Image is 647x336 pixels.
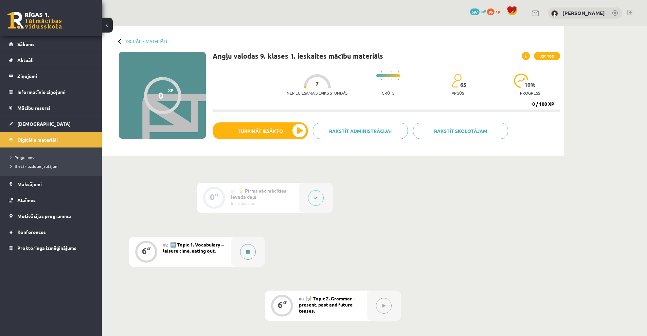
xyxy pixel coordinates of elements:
a: Digitālie materiāli [9,132,93,147]
div: 0 [158,90,163,100]
a: [PERSON_NAME] [562,9,605,16]
a: Rakstīt administrācijai [313,123,408,139]
legend: Ziņojumi [17,68,93,84]
a: Konferences [9,224,93,240]
p: apgūst [452,91,466,95]
a: 597 mP [470,8,486,14]
a: Sākums [9,36,93,52]
a: Mācību resursi [9,100,93,116]
div: Introduction [231,200,294,206]
span: 597 [470,8,480,15]
p: progress [520,91,540,95]
img: icon-short-line-57e1e144782c952c97e751825c79c345078a6d821885a25fce030b3d8c18986b.svg [398,79,399,80]
img: icon-short-line-57e1e144782c952c97e751825c79c345078a6d821885a25fce030b3d8c18986b.svg [381,79,382,80]
legend: Informatīvie ziņojumi [17,84,93,100]
a: Maksājumi [9,176,93,192]
span: 7 [316,81,319,87]
a: Rīgas 1. Tālmācības vidusskola [7,12,62,29]
img: icon-short-line-57e1e144782c952c97e751825c79c345078a6d821885a25fce030b3d8c18986b.svg [384,79,385,80]
button: Turpināt iesākto [213,122,308,139]
span: 65 [460,82,466,88]
div: XP [215,193,219,197]
span: Proktoringa izmēģinājums [17,245,76,251]
span: 96 [487,8,495,15]
span: #3 [299,296,304,301]
a: Programma [10,154,95,160]
a: [DEMOGRAPHIC_DATA] [9,116,93,132]
span: 🔤 Topic 1. Vocabulary – leisure time, eating out. [163,241,224,254]
span: Aktuāli [17,57,34,63]
a: Digitālie materiāli [126,39,167,44]
img: icon-progress-161ccf0a02000e728c5f80fcf4c31c7af3da0e1684b2b1d7c360e028c24a22f1.svg [514,74,528,88]
a: Proktoringa izmēģinājums [9,240,93,256]
span: Sākums [17,41,35,47]
h1: Angļu valodas 9. klases 1. ieskaites mācību materiāls [213,52,383,60]
a: Aktuāli [9,52,93,68]
span: XP [168,88,174,93]
p: Grūts [382,91,394,95]
img: students-c634bb4e5e11cddfef0936a35e636f08e4e9abd3cc4e673bd6f9a4125e45ecb1.svg [452,74,462,88]
a: Atzīmes [9,192,93,208]
img: icon-short-line-57e1e144782c952c97e751825c79c345078a6d821885a25fce030b3d8c18986b.svg [398,71,399,73]
span: Mācību resursi [17,105,50,111]
span: #2 [163,242,168,248]
a: Motivācijas programma [9,208,93,224]
span: Biežāk uzdotie jautājumi [10,163,59,169]
a: Biežāk uzdotie jautājumi [10,163,95,169]
a: Rakstīt skolotājam [413,123,508,139]
legend: Maksājumi [17,176,93,192]
a: Ziņojumi [9,68,93,84]
div: 6 [278,302,283,308]
span: 💡 Pirms sāc mācīties! Ievada daļa [231,187,288,200]
img: icon-short-line-57e1e144782c952c97e751825c79c345078a6d821885a25fce030b3d8c18986b.svg [391,79,392,80]
span: [DEMOGRAPHIC_DATA] [17,121,71,127]
span: Programma [10,155,35,160]
span: Konferences [17,229,46,235]
img: icon-short-line-57e1e144782c952c97e751825c79c345078a6d821885a25fce030b3d8c18986b.svg [391,71,392,73]
a: Informatīvie ziņojumi [9,84,93,100]
span: Motivācijas programma [17,213,71,219]
span: xp [496,8,500,14]
div: 6 [142,248,147,254]
span: 📝 Topic 2. Grammar – present, past and future tenses. [299,295,355,314]
div: XP [147,247,151,251]
a: 96 xp [487,8,503,14]
div: XP [283,301,287,304]
span: Atzīmes [17,197,36,203]
span: mP [481,8,486,14]
img: icon-short-line-57e1e144782c952c97e751825c79c345078a6d821885a25fce030b3d8c18986b.svg [381,71,382,73]
span: #1 [231,188,236,194]
img: Marks Eilers Bušs [551,10,558,17]
span: XP 100 [534,52,560,60]
div: 0 [210,194,215,200]
p: Nepieciešamais laiks stundās [287,91,347,95]
span: Digitālie materiāli [17,137,58,143]
img: icon-short-line-57e1e144782c952c97e751825c79c345078a6d821885a25fce030b3d8c18986b.svg [384,71,385,73]
span: 10 % [524,82,536,88]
